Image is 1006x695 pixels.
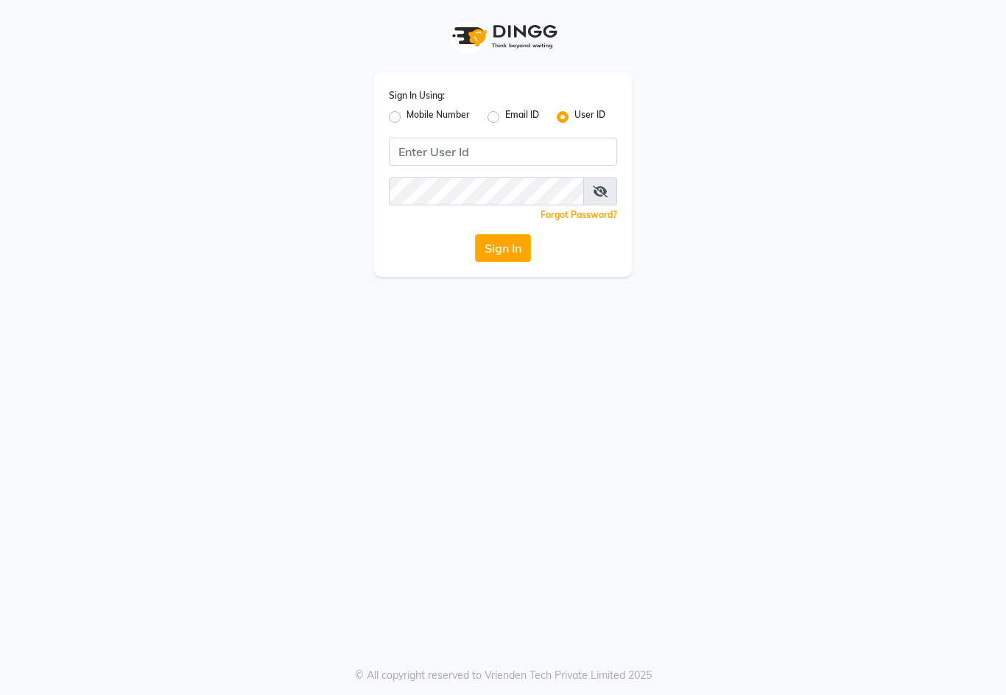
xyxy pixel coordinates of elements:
label: User ID [574,108,605,126]
label: Sign In Using: [389,89,445,102]
button: Sign In [475,234,531,262]
a: Forgot Password? [541,209,617,220]
img: logo1.svg [444,15,562,58]
input: Username [389,138,617,166]
label: Email ID [505,108,539,126]
input: Username [389,177,584,205]
label: Mobile Number [407,108,470,126]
